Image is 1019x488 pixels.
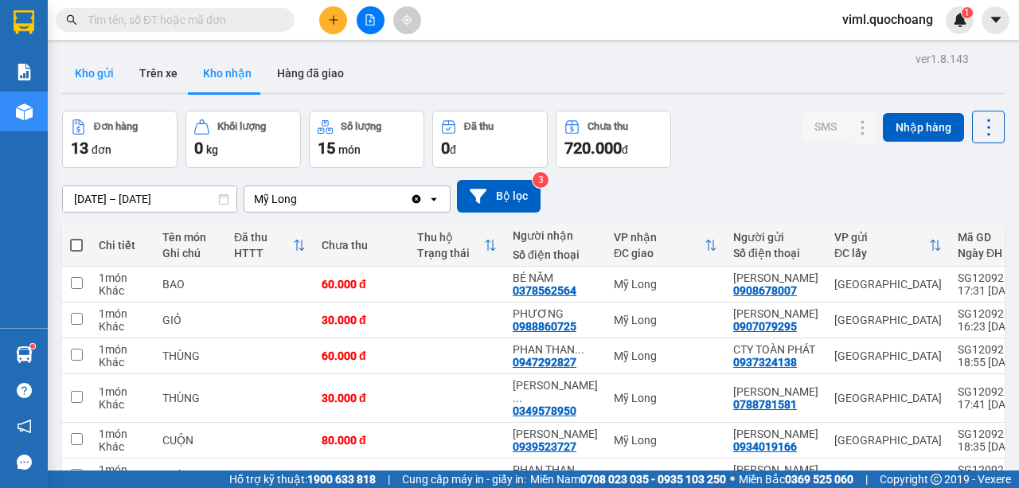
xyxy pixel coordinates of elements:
[457,180,541,213] button: Bộ lọc
[614,247,705,260] div: ĐC giao
[229,470,376,488] span: Hỗ trợ kỹ thuật:
[989,13,1003,27] span: caret-down
[162,231,218,244] div: Tên món
[307,473,376,486] strong: 1900 633 818
[388,470,390,488] span: |
[63,186,236,212] input: Select a date range.
[931,474,942,485] span: copyright
[99,307,146,320] div: 1 món
[513,427,598,440] div: VÕ VĂN KIỆT
[127,54,190,92] button: Trên xe
[564,139,622,158] span: 720.000
[99,463,146,476] div: 1 món
[733,398,797,411] div: 0788781581
[733,427,818,440] div: VÕ THANH HIỆP
[14,14,175,33] div: Mỹ Long
[341,121,381,132] div: Số lượng
[441,139,450,158] span: 0
[99,271,146,284] div: 1 món
[865,470,868,488] span: |
[401,14,412,25] span: aim
[99,320,146,333] div: Khác
[217,121,266,132] div: Khối lượng
[71,139,88,158] span: 13
[88,11,275,29] input: Tìm tên, số ĐT hoặc mã đơn
[410,193,423,205] svg: Clear value
[162,314,218,326] div: GIỎ
[17,383,32,398] span: question-circle
[66,14,77,25] span: search
[834,434,942,447] div: [GEOGRAPHIC_DATA]
[162,349,218,362] div: THÙNG
[575,343,584,356] span: ...
[322,278,401,291] div: 60.000 đ
[234,247,293,260] div: HTTT
[530,470,726,488] span: Miền Nam
[338,143,361,156] span: món
[606,224,725,267] th: Toggle SortBy
[417,247,484,260] div: Trạng thái
[162,434,218,447] div: CUỘN
[99,440,146,453] div: Khác
[365,14,376,25] span: file-add
[357,6,385,34] button: file-add
[94,121,138,132] div: Đơn hàng
[14,52,175,74] div: 0977077854
[614,349,717,362] div: Mỹ Long
[733,385,818,398] div: LÊ THỊ HUYỀN TRANG
[733,231,818,244] div: Người gửi
[185,111,301,168] button: Khối lượng0kg
[802,112,849,141] button: SMS
[234,231,293,244] div: Đã thu
[834,470,942,482] div: [GEOGRAPHIC_DATA]
[575,463,584,476] span: ...
[322,434,401,447] div: 80.000 đ
[513,284,576,297] div: 0378562564
[513,307,598,320] div: PHƯƠNG
[162,278,218,291] div: BAO
[264,54,357,92] button: Hàng đã giao
[614,392,717,404] div: Mỹ Long
[194,139,203,158] span: 0
[322,470,401,482] div: 40.000 đ
[614,278,717,291] div: Mỹ Long
[186,14,224,30] span: Nhận:
[834,392,942,404] div: [GEOGRAPHIC_DATA]
[614,231,705,244] div: VP nhận
[99,427,146,440] div: 1 món
[513,343,598,356] div: PHAN THANH TÚ
[409,224,505,267] th: Toggle SortBy
[962,7,973,18] sup: 1
[99,385,146,398] div: 1 món
[588,121,628,132] div: Chưa thu
[14,15,38,32] span: Gửi:
[322,239,401,252] div: Chưa thu
[226,224,314,267] th: Toggle SortBy
[319,6,347,34] button: plus
[834,278,942,291] div: [GEOGRAPHIC_DATA]
[513,320,576,333] div: 0988860725
[16,103,33,120] img: warehouse-icon
[614,470,717,482] div: Mỹ Long
[99,398,146,411] div: Khác
[62,54,127,92] button: Kho gửi
[513,271,598,284] div: BÉ NĂM
[16,346,33,363] img: warehouse-icon
[830,10,946,29] span: viml.quochoang
[513,356,576,369] div: 0947292827
[733,284,797,297] div: 0908678007
[322,392,401,404] div: 30.000 đ
[92,143,111,156] span: đơn
[834,231,929,244] div: VP gửi
[739,470,853,488] span: Miền Bắc
[393,6,421,34] button: aim
[513,440,576,453] div: 0939523727
[17,455,32,470] span: message
[14,10,34,34] img: logo-vxr
[402,470,526,488] span: Cung cấp máy in - giấy in:
[916,50,969,68] div: ver 1.8.143
[162,392,218,404] div: THÙNG
[450,143,456,156] span: đ
[99,356,146,369] div: Khác
[190,54,264,92] button: Kho nhận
